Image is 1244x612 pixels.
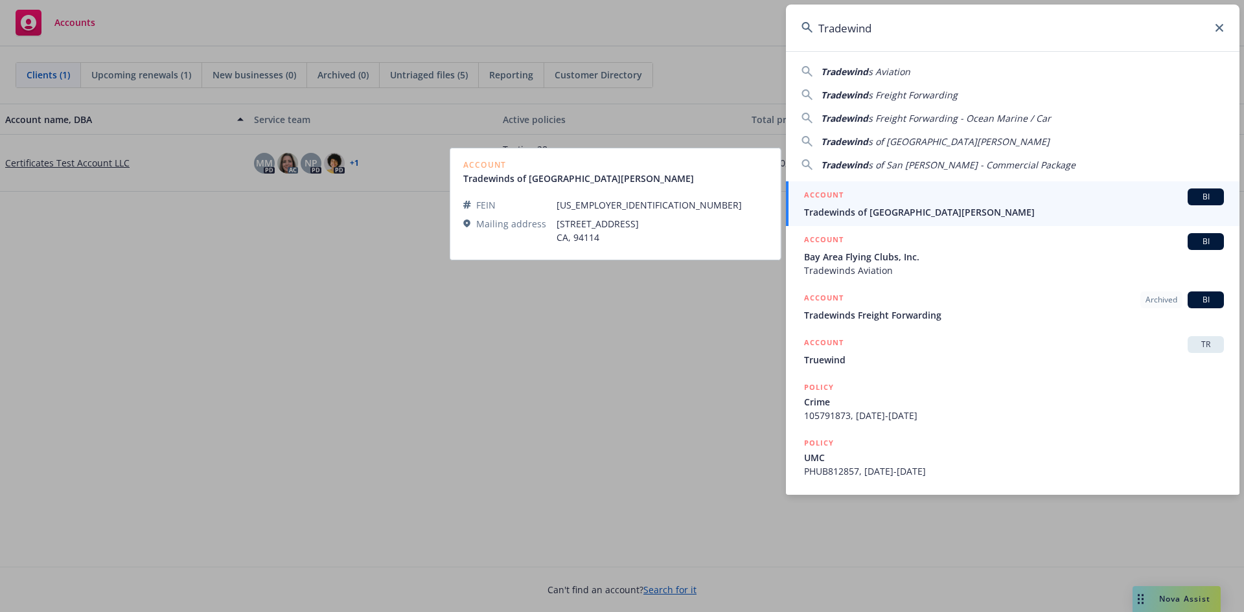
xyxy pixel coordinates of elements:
[804,308,1224,322] span: Tradewinds Freight Forwarding
[868,89,958,101] span: s Freight Forwarding
[1193,191,1219,203] span: BI
[804,409,1224,422] span: 105791873, [DATE]-[DATE]
[804,205,1224,219] span: Tradewinds of [GEOGRAPHIC_DATA][PERSON_NAME]
[804,291,844,307] h5: ACCOUNT
[1193,236,1219,247] span: BI
[1146,294,1177,306] span: Archived
[804,353,1224,367] span: Truewind
[804,464,1224,478] span: PHUB812857, [DATE]-[DATE]
[786,5,1239,51] input: Search...
[786,374,1239,429] a: POLICYCrime105791873, [DATE]-[DATE]
[804,436,834,449] h5: POLICY
[821,112,868,124] span: Tradewind
[786,284,1239,329] a: ACCOUNTArchivedBITradewinds Freight Forwarding
[821,135,868,148] span: Tradewind
[821,89,868,101] span: Tradewind
[804,395,1224,409] span: Crime
[821,65,868,78] span: Tradewind
[804,492,834,505] h5: POLICY
[1193,294,1219,306] span: BI
[804,336,844,352] h5: ACCOUNT
[804,381,834,394] h5: POLICY
[868,135,1050,148] span: s of [GEOGRAPHIC_DATA][PERSON_NAME]
[868,65,910,78] span: s Aviation
[786,329,1239,374] a: ACCOUNTTRTruewind
[786,485,1239,541] a: POLICY
[821,159,868,171] span: Tradewind
[804,233,844,249] h5: ACCOUNT
[804,188,844,204] h5: ACCOUNT
[1193,339,1219,350] span: TR
[804,264,1224,277] span: Tradewinds Aviation
[786,181,1239,226] a: ACCOUNTBITradewinds of [GEOGRAPHIC_DATA][PERSON_NAME]
[868,112,1051,124] span: s Freight Forwarding - Ocean Marine / Car
[868,159,1076,171] span: s of San [PERSON_NAME] - Commercial Package
[804,451,1224,464] span: UMC
[786,429,1239,485] a: POLICYUMCPHUB812857, [DATE]-[DATE]
[786,226,1239,284] a: ACCOUNTBIBay Area Flying Clubs, Inc.Tradewinds Aviation
[804,250,1224,264] span: Bay Area Flying Clubs, Inc.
